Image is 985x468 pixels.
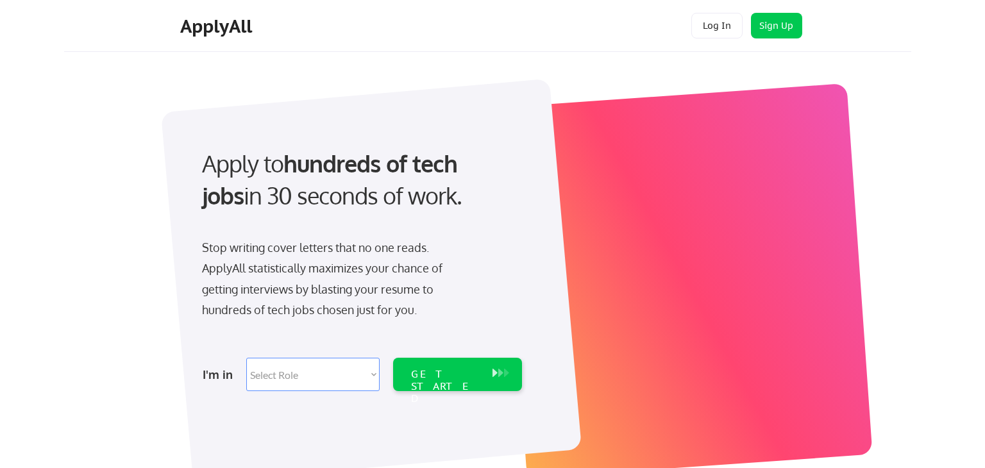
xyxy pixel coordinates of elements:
[202,147,517,212] div: Apply to in 30 seconds of work.
[202,149,463,210] strong: hundreds of tech jobs
[411,368,480,405] div: GET STARTED
[691,13,743,38] button: Log In
[180,15,256,37] div: ApplyAll
[203,364,239,385] div: I'm in
[202,237,466,321] div: Stop writing cover letters that no one reads. ApplyAll statistically maximizes your chance of get...
[751,13,802,38] button: Sign Up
